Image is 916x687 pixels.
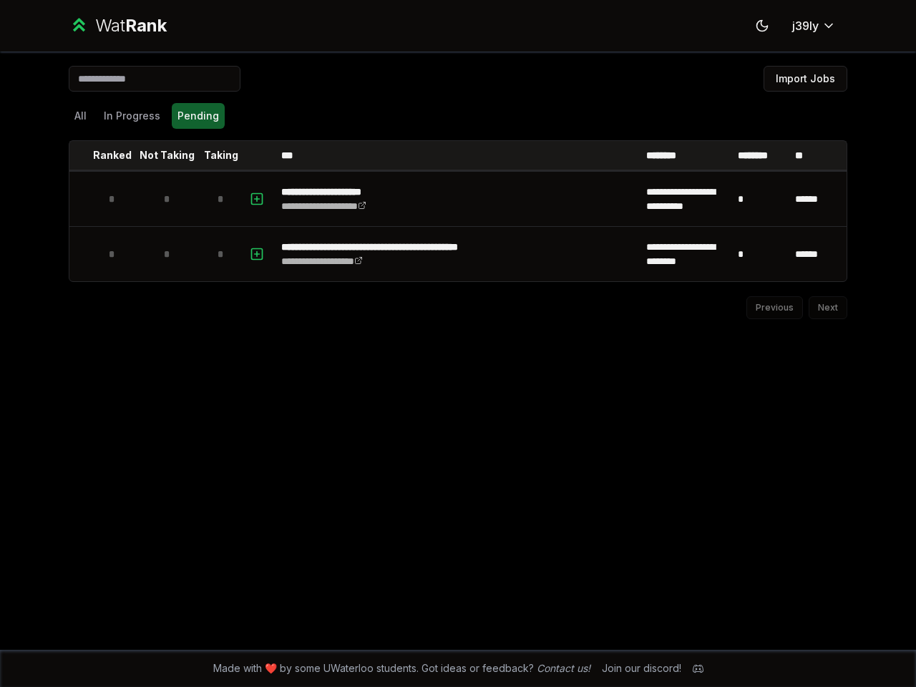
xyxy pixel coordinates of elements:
div: Wat [95,14,167,37]
a: Contact us! [537,662,590,674]
p: Not Taking [140,148,195,162]
span: j39ly [792,17,819,34]
span: Rank [125,15,167,36]
button: In Progress [98,103,166,129]
p: Taking [204,148,238,162]
button: All [69,103,92,129]
p: Ranked [93,148,132,162]
button: Import Jobs [764,66,847,92]
div: Join our discord! [602,661,681,676]
button: j39ly [781,13,847,39]
span: Made with ❤️ by some UWaterloo students. Got ideas or feedback? [213,661,590,676]
button: Pending [172,103,225,129]
a: WatRank [69,14,167,37]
